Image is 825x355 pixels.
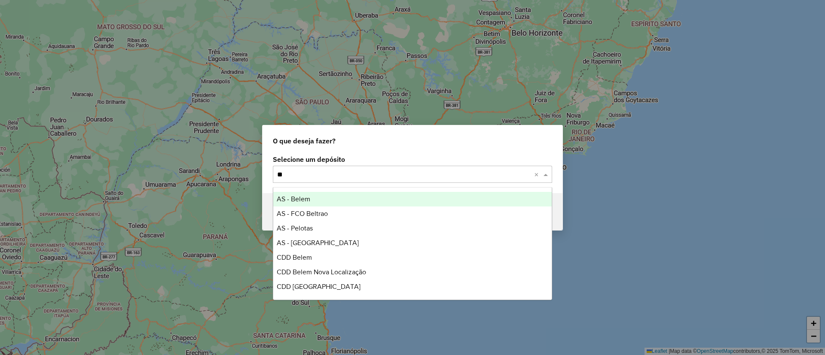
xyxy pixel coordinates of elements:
[277,254,312,261] span: CDD Belem
[277,283,361,290] span: CDD [GEOGRAPHIC_DATA]
[277,195,310,203] span: AS - Belem
[277,239,359,246] span: AS - [GEOGRAPHIC_DATA]
[277,210,328,217] span: AS - FCO Beltrao
[273,187,552,300] ng-dropdown-panel: Options list
[273,136,336,146] span: O que deseja fazer?
[277,225,313,232] span: AS - Pelotas
[277,268,366,276] span: CDD Belem Nova Localização
[273,154,552,164] label: Selecione um depósito
[534,169,541,179] span: Clear all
